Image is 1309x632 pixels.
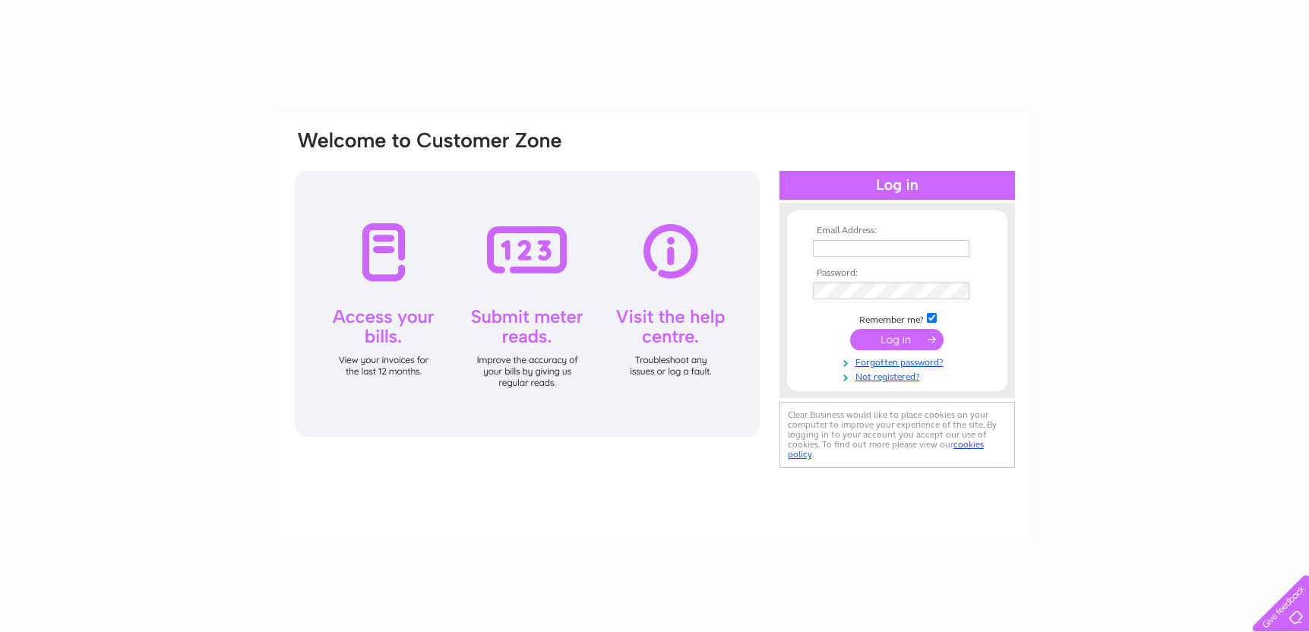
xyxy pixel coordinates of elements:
th: Email Address: [809,226,985,236]
a: Forgotten password? [813,354,985,368]
a: cookies policy [788,439,984,460]
div: Clear Business would like to place cookies on your computer to improve your experience of the sit... [779,402,1015,468]
input: Submit [850,329,944,350]
a: Not registered? [813,368,985,383]
td: Remember me? [809,311,985,326]
th: Password: [809,268,985,279]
